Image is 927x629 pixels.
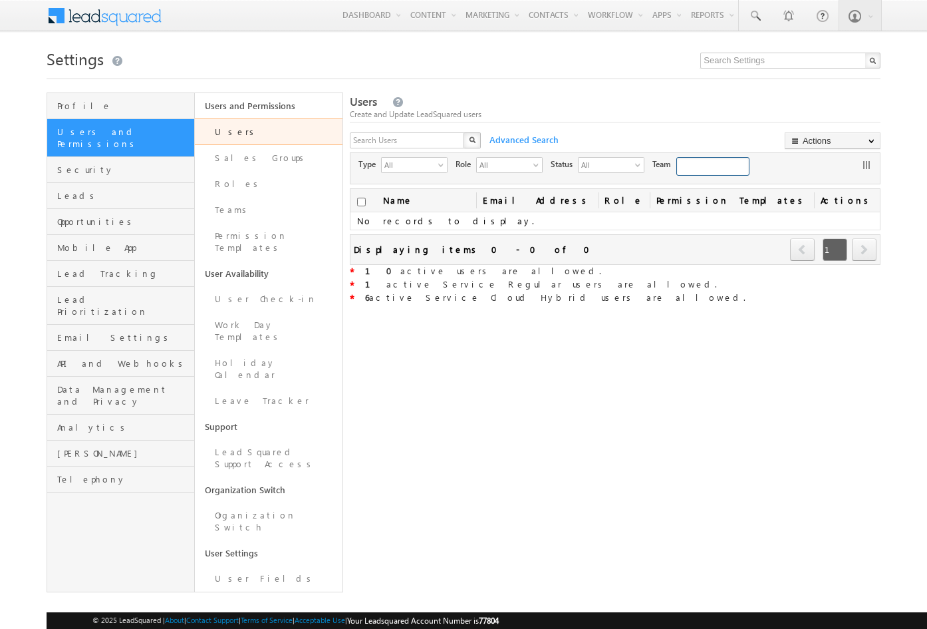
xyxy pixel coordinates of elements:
a: Leave Tracker [195,388,342,414]
span: Profile [57,100,191,112]
a: Teams [195,197,342,223]
span: Role [456,158,476,170]
span: Security [57,164,191,176]
a: Email Address [476,189,598,212]
span: Settings [47,48,104,69]
a: Telephony [47,467,194,493]
span: next [852,238,876,261]
a: Roles [195,171,342,197]
span: Email Settings [57,331,191,343]
a: About [165,616,184,624]
a: Acceptable Use [295,616,345,624]
a: Analytics [47,415,194,441]
span: prev [790,238,815,261]
span: 77804 [479,616,499,626]
a: Organization Switch [195,503,342,540]
a: Permission Templates [195,223,342,261]
span: Status [551,158,578,170]
a: Data Management and Privacy [47,377,194,415]
button: Actions [785,132,880,149]
div: Displaying items 0 - 0 of 0 [354,242,598,257]
span: All [579,158,633,171]
span: Mobile App [57,242,191,254]
span: All [477,158,531,171]
span: active Service Regular users are allowed. [354,278,717,290]
a: Contact Support [186,616,239,624]
span: Telephony [57,473,191,485]
span: Lead Tracking [57,268,191,280]
span: Leads [57,190,191,202]
span: API and Webhooks [57,357,191,369]
span: [PERSON_NAME] [57,447,191,459]
a: User Check-in [195,286,342,312]
a: Lead Prioritization [47,287,194,325]
input: Search Settings [700,53,880,69]
img: Search [469,136,475,143]
a: Mobile App [47,235,194,261]
a: API and Webhooks [47,351,194,377]
a: Users [195,118,342,145]
td: No records to display. [350,212,880,230]
span: Users [350,94,377,109]
span: 1 [823,238,847,261]
strong: 1 [365,278,386,290]
span: Advanced Search [483,134,563,146]
a: User Settings [195,540,342,566]
a: Sales Groups [195,145,342,171]
a: prev [790,240,815,261]
a: Lead Tracking [47,261,194,287]
a: Users and Permissions [47,119,194,157]
a: [PERSON_NAME] [47,441,194,467]
span: © 2025 LeadSquared | | | | | [92,614,499,627]
span: active users are allowed. [354,265,601,276]
span: select [635,161,646,168]
a: Organization Switch [195,477,342,503]
a: Role [598,189,650,212]
a: User Fields [195,566,342,592]
span: Lead Prioritization [57,294,191,317]
a: User Availability [195,261,342,286]
span: select [438,161,449,168]
strong: 10 [365,265,400,276]
span: Your Leadsquared Account Number is [347,616,499,626]
strong: 6 [365,292,369,303]
span: Users and Permissions [57,126,191,150]
a: Name [376,189,420,212]
span: Opportunities [57,216,191,228]
span: All [382,158,436,171]
span: Analytics [57,421,191,433]
span: Permission Templates [650,189,814,212]
a: Leads [47,183,194,209]
span: select [533,161,544,168]
a: Support [195,414,342,439]
a: LeadSquared Support Access [195,439,342,477]
span: Data Management and Privacy [57,383,191,407]
span: Team [652,158,676,170]
a: Opportunities [47,209,194,235]
a: Terms of Service [241,616,293,624]
a: Users and Permissions [195,93,342,118]
a: next [852,240,876,261]
a: Profile [47,93,194,119]
div: Create and Update LeadSquared users [350,108,881,120]
span: Actions [814,189,880,212]
span: Type [358,158,381,170]
input: Search Users [350,132,465,148]
span: active Service Cloud Hybrid users are allowed. [354,292,745,303]
a: Work Day Templates [195,312,342,350]
a: Holiday Calendar [195,350,342,388]
a: Email Settings [47,325,194,351]
a: Security [47,157,194,183]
